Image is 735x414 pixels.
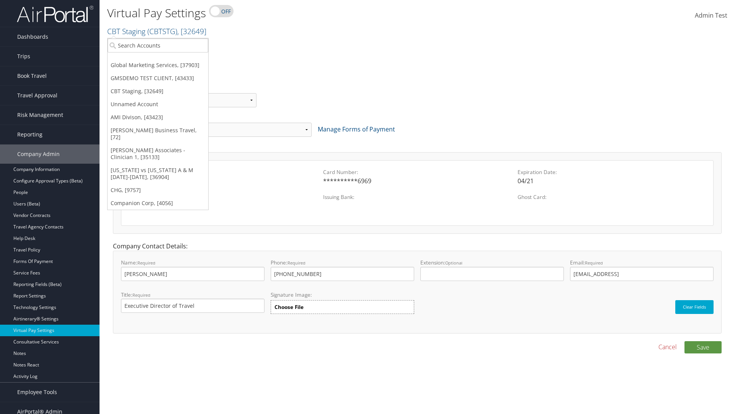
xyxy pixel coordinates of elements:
input: Title:Required [121,299,265,313]
span: Trips [17,47,30,66]
div: Form of Payment: [107,113,727,143]
a: Unnamed Account [108,98,208,111]
input: Name:Required [121,267,265,281]
div: Form of Payment Details: [107,143,727,242]
img: airportal-logo.png [17,5,93,23]
a: [PERSON_NAME] Business Travel, [72] [108,124,208,144]
a: GMSDEMO TEST CLIENT, [43433] [108,72,208,85]
a: AMI Divison, [43423] [108,111,208,124]
input: Extension:Optional [420,267,564,281]
label: Extension: [420,259,564,281]
input: Phone:Required [271,267,414,281]
label: Choose File [271,300,414,314]
span: Travel Approval [17,86,57,105]
span: , [ 32649 ] [177,26,206,36]
div: Company Contact Details: [107,242,727,341]
a: Companion Corp, [4056] [108,197,208,210]
div: Discover [129,176,317,186]
label: Card Vendor: [129,168,317,176]
button: Clear Fields [675,300,714,314]
span: Book Travel [17,66,47,85]
small: Optional [445,260,462,266]
small: Required [132,292,150,298]
label: Expiration Date: [518,168,706,176]
small: Required [585,260,603,266]
a: Admin Test [695,4,727,28]
a: Cancel [658,342,677,352]
h1: Virtual Pay Settings [107,5,521,21]
span: Reporting [17,125,42,144]
span: Dashboards [17,27,48,46]
small: Required [287,260,305,266]
div: 04/21 [518,176,706,186]
span: Admin Test [695,11,727,20]
label: Card Number: [323,168,511,176]
a: Manage Forms of Payment [318,125,395,133]
label: Title: [121,291,265,313]
span: Risk Management [17,105,63,125]
label: Signature Image: [271,291,414,300]
span: ( CBTSTG ) [147,26,177,36]
input: Search Accounts [108,38,208,53]
button: Save [684,341,722,353]
label: Email: [570,259,714,281]
label: Security Code: [129,193,317,201]
label: Issuing Bank: [323,193,511,201]
a: CHG, [9757] [108,184,208,197]
input: Email:Required [570,267,714,281]
a: CBT Staging, [32649] [108,85,208,98]
label: Name: [121,259,265,281]
label: Ghost Card: [518,193,706,201]
label: Phone: [271,259,414,281]
a: CBT Staging [107,26,206,36]
a: [US_STATE] vs [US_STATE] A & M [DATE]-[DATE], [36904] [108,164,208,184]
small: Required [137,260,155,266]
span: Company Admin [17,145,60,164]
a: [PERSON_NAME] Associates - Clinician 1, [35133] [108,144,208,164]
span: Employee Tools [17,383,57,402]
a: Global Marketing Services, [37903] [108,59,208,72]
